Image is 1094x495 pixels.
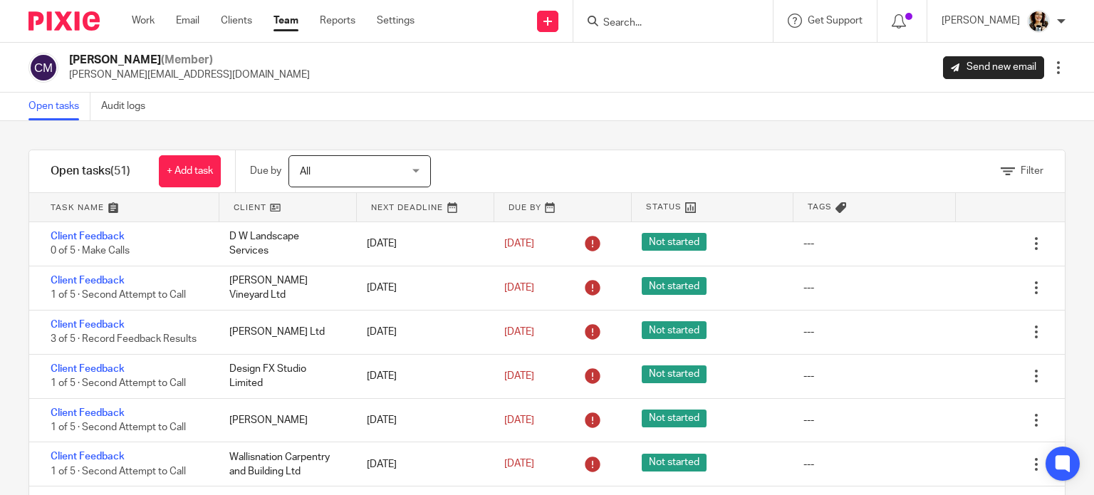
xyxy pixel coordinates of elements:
div: --- [803,236,814,251]
span: [DATE] [504,327,534,337]
span: Not started [642,454,707,471]
a: Client Feedback [51,364,125,374]
span: Not started [642,410,707,427]
a: Email [176,14,199,28]
div: [DATE] [353,406,490,434]
span: Status [646,201,682,213]
h1: Open tasks [51,164,130,179]
span: 1 of 5 · Second Attempt to Call [51,467,186,476]
div: [DATE] [353,273,490,302]
div: [DATE] [353,450,490,479]
div: Design FX Studio Limited [215,355,353,398]
a: Client Feedback [51,276,125,286]
h2: [PERSON_NAME] [69,53,310,68]
span: [DATE] [504,239,534,249]
div: [PERSON_NAME] [215,406,353,434]
span: Tags [808,201,832,213]
div: --- [803,369,814,383]
img: 2020-11-15%2017.26.54-1.jpg [1027,10,1050,33]
a: Reports [320,14,355,28]
p: [PERSON_NAME] [942,14,1020,28]
a: + Add task [159,155,221,187]
div: [PERSON_NAME] Ltd [215,318,353,346]
input: Search [602,17,730,30]
span: (51) [110,165,130,177]
span: Not started [642,365,707,383]
div: --- [803,281,814,295]
a: Send new email [943,56,1044,79]
a: Client Feedback [51,231,125,241]
div: [DATE] [353,362,490,390]
span: Not started [642,321,707,339]
img: svg%3E [28,53,58,83]
a: Audit logs [101,93,156,120]
div: --- [803,457,814,471]
span: 1 of 5 · Second Attempt to Call [51,290,186,300]
span: 3 of 5 · Record Feedback Results [51,334,197,344]
div: [DATE] [353,229,490,258]
span: [DATE] [504,283,534,293]
span: 1 of 5 · Second Attempt to Call [51,422,186,432]
a: Clients [221,14,252,28]
div: [PERSON_NAME] Vineyard Ltd [215,266,353,310]
span: Not started [642,233,707,251]
img: Pixie [28,11,100,31]
a: Client Feedback [51,408,125,418]
span: (Member) [161,54,213,66]
a: Client Feedback [51,452,125,462]
span: 1 of 5 · Second Attempt to Call [51,378,186,388]
a: Settings [377,14,415,28]
a: Work [132,14,155,28]
span: Not started [642,277,707,295]
span: [DATE] [504,371,534,381]
div: Wallisnation Carpentry and Building Ltd [215,443,353,486]
span: Filter [1021,166,1043,176]
div: --- [803,413,814,427]
a: Team [273,14,298,28]
span: All [300,167,311,177]
p: Due by [250,164,281,178]
p: [PERSON_NAME][EMAIL_ADDRESS][DOMAIN_NAME] [69,68,310,82]
div: D W Landscape Services [215,222,353,266]
div: [DATE] [353,318,490,346]
span: 0 of 5 · Make Calls [51,246,130,256]
span: [DATE] [504,415,534,425]
a: Open tasks [28,93,90,120]
div: --- [803,325,814,339]
a: Client Feedback [51,320,125,330]
span: [DATE] [504,459,534,469]
span: Get Support [808,16,863,26]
